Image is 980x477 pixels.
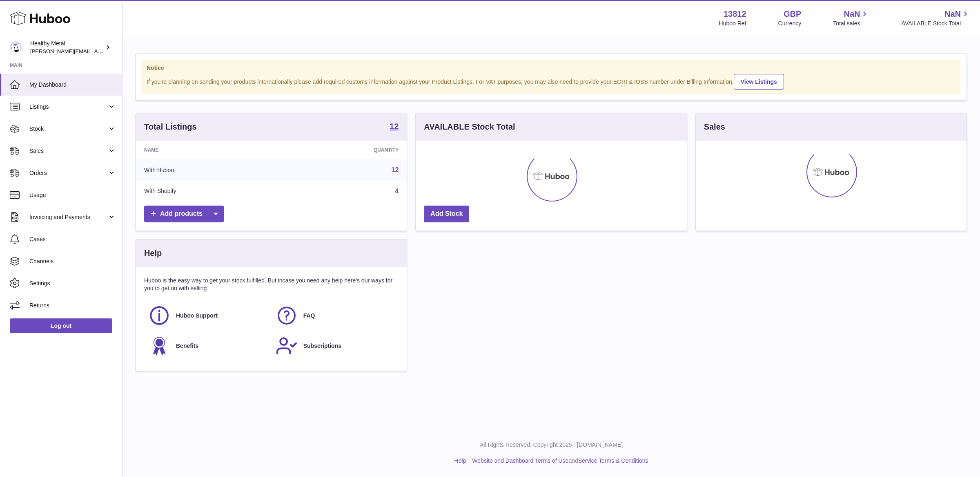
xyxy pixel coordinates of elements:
[136,181,282,202] td: With Shopify
[469,457,648,465] li: and
[724,9,746,20] strong: 13812
[136,141,282,159] th: Name
[29,258,116,265] span: Channels
[833,9,869,27] a: NaN Total sales
[147,64,956,72] strong: Notice
[472,457,568,464] a: Website and Dashboard Terms of Use
[29,169,107,177] span: Orders
[29,235,116,243] span: Cases
[424,206,469,222] a: Add Stock
[129,441,973,449] p: All Rights Reserved. Copyright 2025 - [DOMAIN_NAME]
[390,122,399,130] strong: 12
[784,9,801,20] strong: GBP
[719,20,746,27] div: Huboo Ref
[29,213,107,221] span: Invoicing and Payments
[29,147,107,155] span: Sales
[424,121,515,132] h3: AVAILABLE Stock Total
[29,191,116,199] span: Usage
[29,280,116,287] span: Settings
[144,277,399,292] p: Huboo is the easy way to get your stock fulfilled. But incase you need any help here's our ways f...
[30,48,164,54] span: [PERSON_NAME][EMAIL_ADDRESS][DOMAIN_NAME]
[844,9,860,20] span: NaN
[901,9,970,27] a: NaN AVAILABLE Stock Total
[578,457,648,464] a: Service Terms & Conditions
[454,457,466,464] a: Help
[29,103,107,111] span: Listings
[833,20,869,27] span: Total sales
[29,125,107,133] span: Stock
[144,206,224,222] a: Add products
[10,41,22,54] img: jose@healthy-metal.com
[303,312,315,320] span: FAQ
[395,188,399,195] a: 4
[147,73,956,90] div: If you're planning on sending your products internationally please add required customs informati...
[276,305,395,327] a: FAQ
[734,74,784,90] a: View Listings
[10,318,112,333] a: Log out
[704,121,725,132] h3: Sales
[901,20,970,27] span: AVAILABLE Stock Total
[778,20,802,27] div: Currency
[136,159,282,181] td: With Huboo
[282,141,407,159] th: Quantity
[176,342,198,350] span: Benefits
[303,342,341,350] span: Subscriptions
[29,81,116,89] span: My Dashboard
[144,248,162,259] h3: Help
[148,305,267,327] a: Huboo Support
[144,121,197,132] h3: Total Listings
[944,9,961,20] span: NaN
[176,312,218,320] span: Huboo Support
[148,335,267,357] a: Benefits
[390,122,399,132] a: 12
[29,302,116,309] span: Returns
[276,335,395,357] a: Subscriptions
[30,40,104,55] div: Healthy Metal
[392,166,399,173] a: 12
